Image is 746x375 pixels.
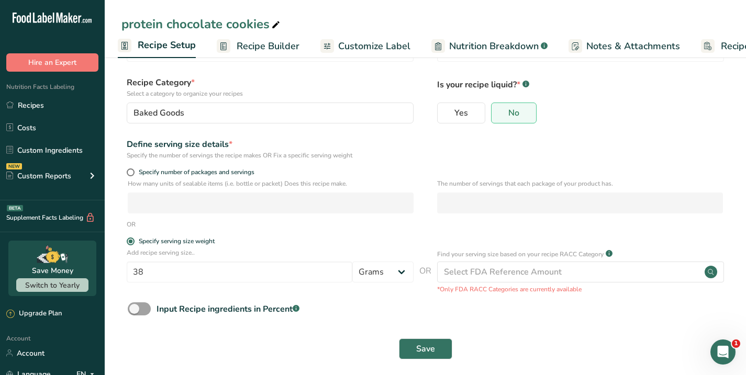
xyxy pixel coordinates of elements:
[157,303,299,315] div: Input Recipe ingredients in Percent
[16,278,88,292] button: Switch to Yearly
[118,33,196,59] a: Recipe Setup
[127,151,414,160] div: Specify the number of servings the recipe makes OR Fix a specific serving weight
[6,309,62,319] div: Upgrade Plan
[135,168,254,176] span: Specify number of packages and servings
[127,103,414,123] button: Baked Goods
[338,39,410,53] span: Customize Label
[437,285,724,294] p: *Only FDA RACC Categories are currently available
[444,266,562,278] div: Select FDA Reference Amount
[128,179,414,188] p: How many units of sealable items (i.e. bottle or packet) Does this recipe make.
[139,237,215,245] div: Specify serving size weight
[6,171,71,181] div: Custom Reports
[710,339,736,365] iframe: Intercom live chat
[449,39,539,53] span: Nutrition Breakdown
[454,108,468,118] span: Yes
[127,248,414,257] p: Add recipe serving size..
[138,38,196,52] span: Recipe Setup
[419,265,431,294] span: OR
[437,249,604,259] p: Find your serving size based on your recipe RACC Category
[399,338,452,359] button: Save
[237,39,299,53] span: Recipe Builder
[121,15,282,33] div: protein chocolate cookies
[569,35,680,58] a: Notes & Attachments
[437,179,723,188] p: The number of servings that each package of your product has.
[416,343,435,355] span: Save
[320,35,410,58] a: Customize Label
[127,138,414,151] div: Define serving size details
[437,76,724,91] p: Is your recipe liquid?
[32,265,73,276] div: Save Money
[217,35,299,58] a: Recipe Builder
[133,107,184,119] span: Baked Goods
[6,53,98,72] button: Hire an Expert
[127,76,414,98] label: Recipe Category
[508,108,519,118] span: No
[127,220,136,229] div: OR
[586,39,680,53] span: Notes & Attachments
[431,35,548,58] a: Nutrition Breakdown
[25,280,80,290] span: Switch to Yearly
[127,262,352,282] input: Type your serving size here
[7,205,23,211] div: BETA
[127,89,414,98] p: Select a category to organize your recipes
[732,339,740,348] span: 1
[6,163,22,169] div: NEW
